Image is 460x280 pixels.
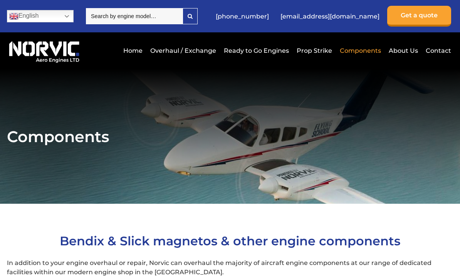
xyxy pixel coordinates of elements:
h1: Components [7,127,453,146]
span: Bendix & Slick magnetos & other engine components [60,233,400,248]
input: Search by engine model… [86,8,183,24]
a: Prop Strike [295,41,334,60]
a: Home [121,41,144,60]
a: Components [338,41,383,60]
img: Norvic Aero Engines logo [7,38,81,63]
a: Contact [424,41,451,60]
a: [PHONE_NUMBER] [212,7,273,26]
a: Overhaul / Exchange [148,41,218,60]
a: English [7,10,74,22]
img: en [9,12,18,21]
p: In addition to your engine overhaul or repair, Norvic can overhaul the majority of aircraft engin... [7,258,453,277]
a: Get a quote [387,6,451,27]
a: About Us [387,41,420,60]
a: Ready to Go Engines [222,41,291,60]
a: [EMAIL_ADDRESS][DOMAIN_NAME] [277,7,383,26]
